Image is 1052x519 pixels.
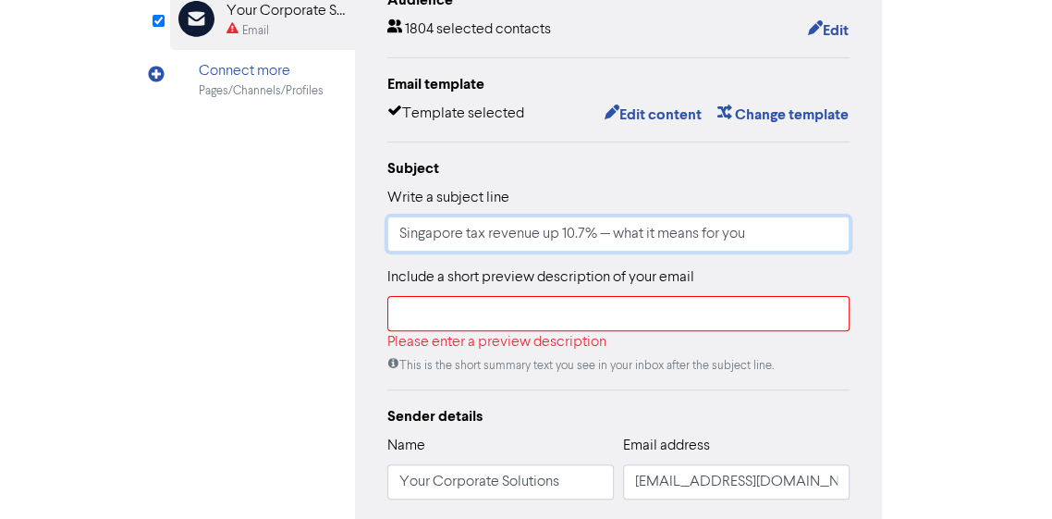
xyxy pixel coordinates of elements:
[387,73,850,95] div: Email template
[387,157,850,179] div: Subject
[387,357,850,375] div: This is the short summary text you see in your inbox after the subject line.
[170,50,355,110] div: Connect morePages/Channels/Profiles
[387,19,551,43] div: 1804 selected contacts
[199,60,324,82] div: Connect more
[387,331,850,353] div: Please enter a preview description
[387,187,509,209] label: Write a subject line
[387,405,850,427] div: Sender details
[807,19,850,43] button: Edit
[242,22,269,40] div: Email
[387,435,425,457] label: Name
[387,103,524,127] div: Template selected
[716,103,850,127] button: Change template
[960,430,1052,519] iframe: Chat Widget
[199,82,324,100] div: Pages/Channels/Profiles
[604,103,703,127] button: Edit content
[623,435,710,457] label: Email address
[387,266,694,289] label: Include a short preview description of your email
